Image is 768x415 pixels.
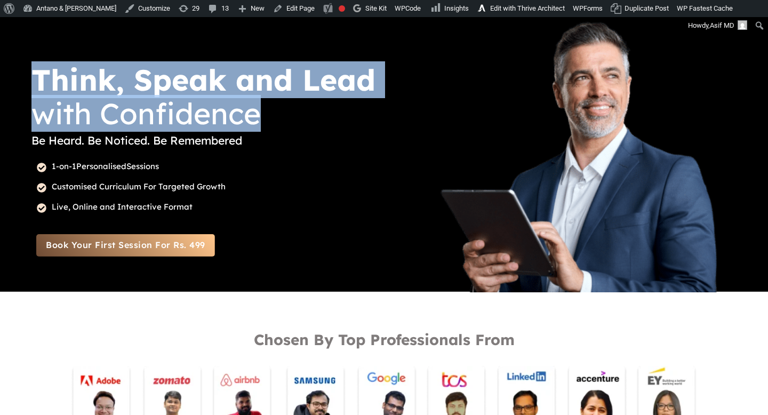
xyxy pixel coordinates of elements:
span: Customised Curriculum For Targeted Growth [52,178,226,196]
strong: Think, Speak and Lead [31,61,375,98]
span: 1-on-1 Sessions [52,157,159,176]
span: Asif MD [710,21,734,29]
strong: Book Your First Session For Rs. 499 [46,240,205,250]
span: Live, Online and Interactive Format [52,198,193,217]
span: Insights [444,4,469,12]
span: Site Kit [365,4,387,12]
p: Be Heard. Be Noticed. Be Remembered [31,129,380,151]
a: Howdy, [684,17,751,34]
p: with Confidence [31,99,380,128]
a: Book Your First Session For Rs. 499 [36,234,215,257]
div: Focus keyphrase not set [339,5,345,12]
span: Personalised [76,161,126,171]
strong: Chosen By Top Professionals From [254,330,515,349]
